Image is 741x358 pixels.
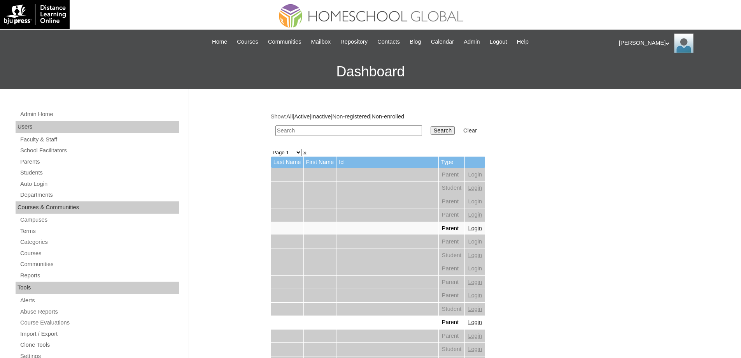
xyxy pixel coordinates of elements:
[19,271,179,280] a: Reports
[439,235,465,249] td: Parent
[439,303,465,316] td: Student
[439,330,465,343] td: Parent
[486,37,511,46] a: Logout
[431,126,455,135] input: Search
[427,37,458,46] a: Calendar
[439,208,465,222] td: Parent
[674,34,694,53] img: Ariane Ebuen
[4,54,737,89] h3: Dashboard
[268,37,301,46] span: Communities
[19,318,179,328] a: Course Evaluations
[439,182,465,195] td: Student
[271,113,656,140] div: Show: | | | |
[439,195,465,208] td: Parent
[517,37,529,46] span: Help
[464,37,480,46] span: Admin
[303,149,307,155] a: »
[406,37,425,46] a: Blog
[275,125,422,136] input: Search
[19,259,179,269] a: Communities
[460,37,484,46] a: Admin
[468,265,482,272] a: Login
[19,329,179,339] a: Import / Export
[336,157,438,168] td: Id
[468,238,482,245] a: Login
[463,127,477,134] a: Clear
[311,113,331,120] a: Inactive
[439,289,465,302] td: Parent
[439,157,465,168] td: Type
[311,37,331,46] span: Mailbox
[340,37,368,46] span: Repository
[294,113,310,120] a: Active
[19,168,179,178] a: Students
[468,252,482,258] a: Login
[468,346,482,352] a: Login
[4,4,66,25] img: logo-white.png
[468,171,482,178] a: Login
[468,333,482,339] a: Login
[19,190,179,200] a: Departments
[439,249,465,262] td: Student
[439,222,465,235] td: Parent
[19,157,179,167] a: Parents
[16,201,179,214] div: Courses & Communities
[212,37,227,46] span: Home
[233,37,262,46] a: Courses
[19,307,179,317] a: Abuse Reports
[468,225,482,231] a: Login
[264,37,305,46] a: Communities
[19,146,179,155] a: School Facilitators
[468,319,482,325] a: Login
[619,34,733,53] div: [PERSON_NAME]
[19,237,179,247] a: Categories
[468,185,482,191] a: Login
[468,292,482,298] a: Login
[336,37,371,46] a: Repository
[16,121,179,133] div: Users
[468,306,482,312] a: Login
[371,113,404,120] a: Non-enrolled
[286,113,293,120] a: All
[439,343,465,356] td: Student
[19,296,179,305] a: Alerts
[439,276,465,289] td: Parent
[439,168,465,182] td: Parent
[271,157,303,168] td: Last Name
[431,37,454,46] span: Calendar
[19,109,179,119] a: Admin Home
[513,37,533,46] a: Help
[19,135,179,145] a: Faculty & Staff
[490,37,507,46] span: Logout
[468,279,482,285] a: Login
[19,340,179,350] a: Clone Tools
[307,37,335,46] a: Mailbox
[19,226,179,236] a: Terms
[410,37,421,46] span: Blog
[19,249,179,258] a: Courses
[439,316,465,329] td: Parent
[439,262,465,275] td: Parent
[333,113,370,120] a: Non-registered
[19,215,179,225] a: Campuses
[377,37,400,46] span: Contacts
[208,37,231,46] a: Home
[468,198,482,205] a: Login
[468,212,482,218] a: Login
[373,37,404,46] a: Contacts
[19,179,179,189] a: Auto Login
[304,157,336,168] td: First Name
[237,37,258,46] span: Courses
[16,282,179,294] div: Tools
